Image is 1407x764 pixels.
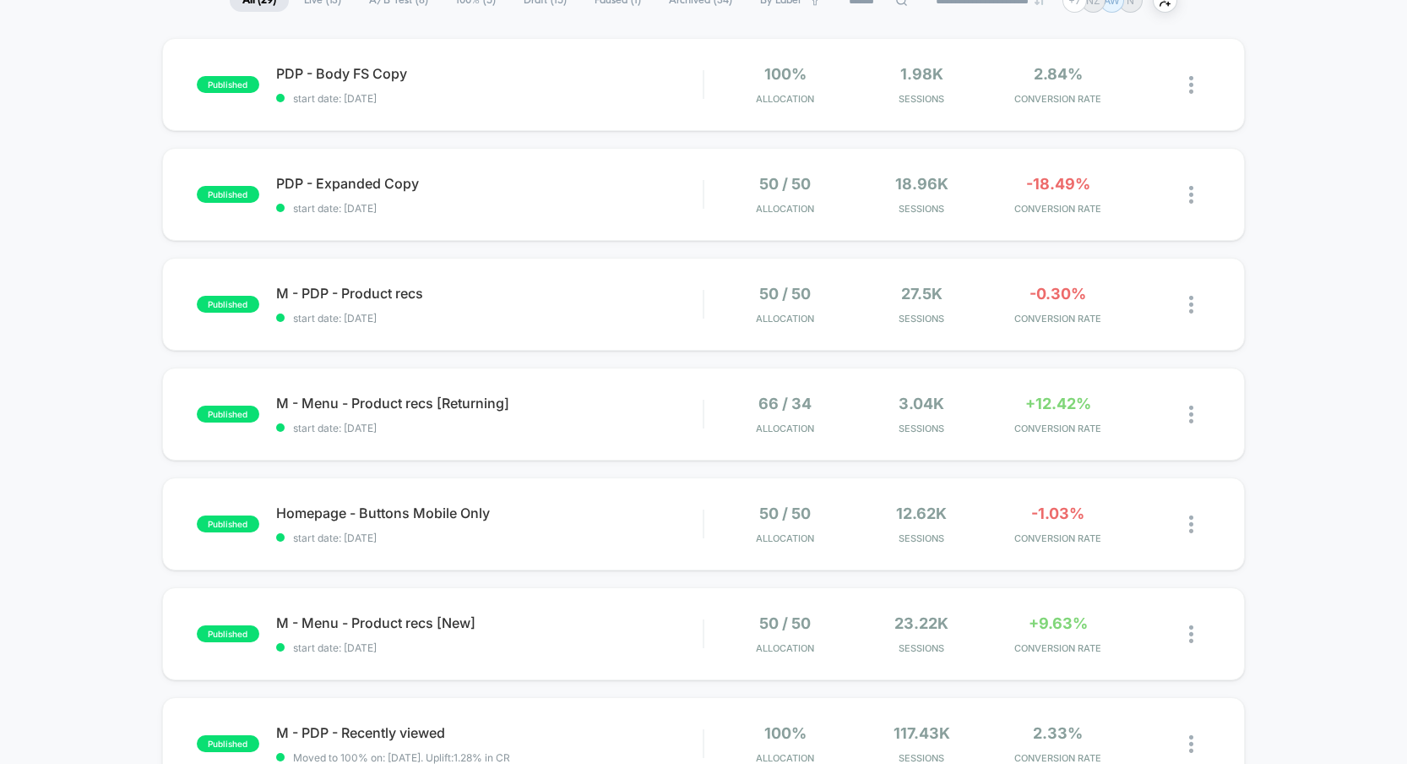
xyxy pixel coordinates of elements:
span: Allocation [756,423,814,434]
span: Sessions [857,532,986,544]
span: Allocation [756,203,814,215]
img: close [1189,406,1193,423]
span: M - PDP - Recently viewed [276,724,703,741]
span: CONVERSION RATE [994,203,1122,215]
span: Allocation [756,532,814,544]
span: 2.33% [1033,724,1083,742]
span: 1.98k [900,65,943,83]
span: published [197,76,259,93]
span: Sessions [857,93,986,105]
span: start date: [DATE] [276,92,703,105]
span: CONVERSION RATE [994,93,1122,105]
span: Allocation [756,642,814,654]
span: Sessions [857,642,986,654]
img: close [1189,296,1193,314]
span: CONVERSION RATE [994,532,1122,544]
span: 23.22k [894,614,948,632]
span: start date: [DATE] [276,532,703,544]
span: +9.63% [1029,614,1088,632]
span: 50 / 50 [759,175,811,193]
span: Allocation [756,313,814,325]
span: CONVERSION RATE [994,752,1122,764]
img: close [1189,735,1193,753]
span: Sessions [857,423,986,434]
span: 50 / 50 [759,285,811,303]
span: Allocation [756,752,814,764]
span: PDP - Body FS Copy [276,65,703,82]
span: published [197,186,259,203]
span: 100% [764,724,807,742]
span: start date: [DATE] [276,312,703,325]
span: M - PDP - Product recs [276,285,703,302]
span: CONVERSION RATE [994,642,1122,654]
img: close [1189,625,1193,643]
span: published [197,406,259,423]
span: published [197,625,259,642]
span: 66 / 34 [758,395,812,412]
span: M - Menu - Product recs [New] [276,614,703,631]
span: start date: [DATE] [276,422,703,434]
img: close [1189,186,1193,204]
span: CONVERSION RATE [994,313,1122,325]
span: 50 / 50 [759,614,811,632]
img: close [1189,516,1193,533]
span: M - Menu - Product recs [Returning] [276,395,703,412]
span: CONVERSION RATE [994,423,1122,434]
span: 27.5k [901,285,943,303]
span: start date: [DATE] [276,202,703,215]
span: -18.49% [1026,175,1090,193]
span: 2.84% [1034,65,1083,83]
span: 50 / 50 [759,505,811,522]
span: -0.30% [1029,285,1086,303]
span: 117.43k [894,724,950,742]
span: 12.62k [896,505,947,522]
span: Sessions [857,752,986,764]
span: 100% [764,65,807,83]
span: Sessions [857,313,986,325]
img: close [1189,76,1193,94]
span: Allocation [756,93,814,105]
span: Moved to 100% on: [DATE] . Uplift: 1.28% in CR [293,751,510,764]
span: start date: [DATE] [276,641,703,654]
span: published [197,516,259,532]
span: -1.03% [1031,505,1084,522]
span: 3.04k [899,395,944,412]
span: published [197,735,259,752]
span: Homepage - Buttons Mobile Only [276,505,703,521]
span: Sessions [857,203,986,215]
span: +12.42% [1025,395,1091,412]
span: 18.96k [895,175,948,193]
span: published [197,296,259,313]
span: PDP - Expanded Copy [276,175,703,192]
